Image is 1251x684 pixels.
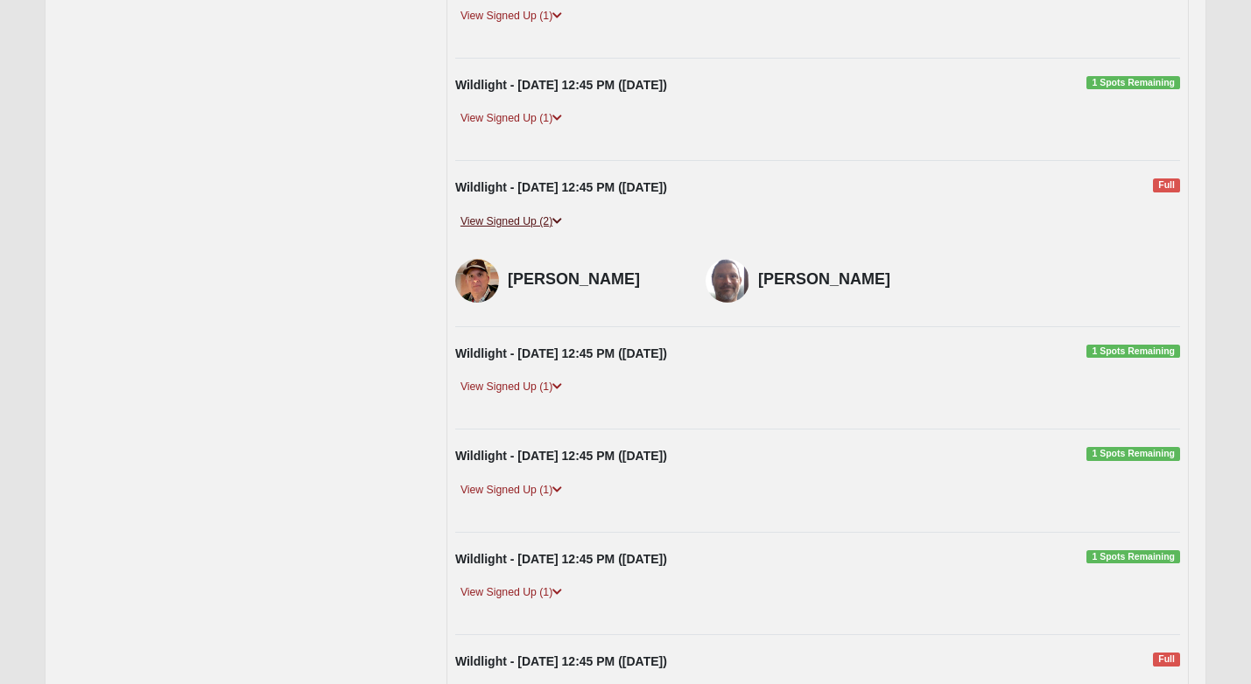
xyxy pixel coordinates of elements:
[455,109,567,128] a: View Signed Up (1)
[455,481,567,499] a: View Signed Up (1)
[455,552,667,566] strong: Wildlight - [DATE] 12:45 PM ([DATE])
[455,346,667,360] strong: Wildlight - [DATE] 12:45 PM ([DATE])
[1086,345,1180,359] span: 1 Spots Remaining
[455,259,499,303] img: Mark Strickenburg
[455,7,567,25] a: View Signed Up (1)
[455,213,567,231] a: View Signed Up (2)
[1086,76,1180,90] span: 1 Spots Remaining
[706,259,749,303] img: Brian Lane
[455,180,667,194] strong: Wildlight - [DATE] 12:45 PM ([DATE])
[455,654,667,668] strong: Wildlight - [DATE] 12:45 PM ([DATE])
[758,270,930,290] h4: [PERSON_NAME]
[455,78,667,92] strong: Wildlight - [DATE] 12:45 PM ([DATE])
[1086,447,1180,461] span: 1 Spots Remaining
[1153,178,1180,192] span: Full
[455,583,567,602] a: View Signed Up (1)
[508,270,679,290] h4: [PERSON_NAME]
[455,449,667,463] strong: Wildlight - [DATE] 12:45 PM ([DATE])
[1153,653,1180,667] span: Full
[455,378,567,396] a: View Signed Up (1)
[1086,550,1180,564] span: 1 Spots Remaining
